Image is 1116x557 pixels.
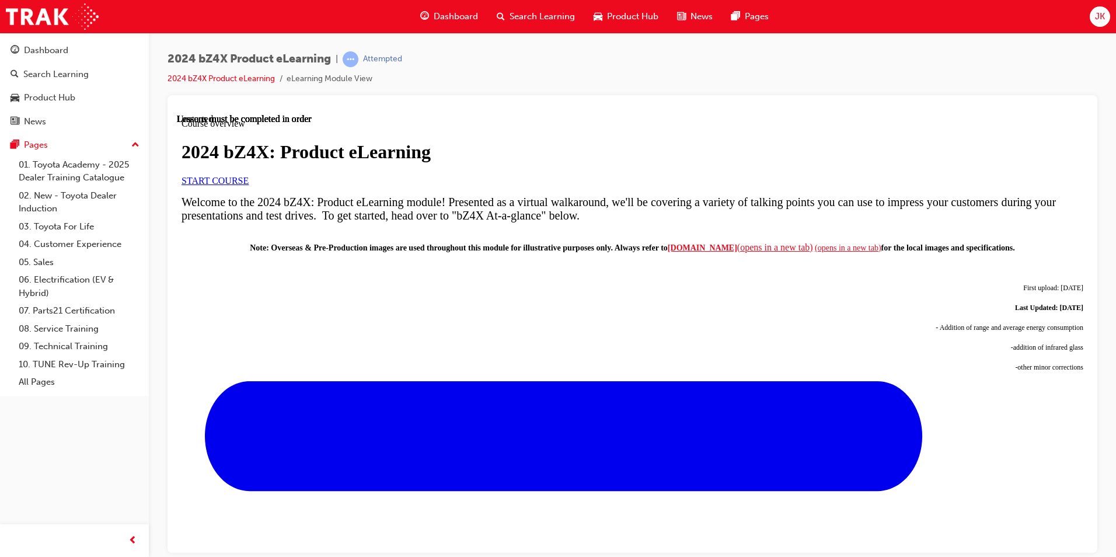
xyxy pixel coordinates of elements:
[690,10,713,23] span: News
[5,27,906,49] h1: 2024 bZ4X: Product eLearning
[834,229,906,238] span: -addition of infrared glass
[491,128,636,138] a: [DOMAIN_NAME](opens in a new tab)
[5,64,144,85] a: Search Learning
[24,44,68,57] div: Dashboard
[128,534,137,548] span: prev-icon
[434,10,478,23] span: Dashboard
[336,53,338,66] span: |
[5,40,144,61] a: Dashboard
[745,10,769,23] span: Pages
[5,37,144,134] button: DashboardSearch LearningProduct HubNews
[510,10,575,23] span: Search Learning
[14,356,144,374] a: 10. TUNE Rev-Up Training
[14,271,144,302] a: 06. Electrification (EV & Hybrid)
[731,9,740,24] span: pages-icon
[722,5,778,29] a: pages-iconPages
[363,54,402,65] div: Attempted
[287,72,372,86] li: eLearning Module View
[497,9,505,24] span: search-icon
[838,190,906,198] strong: Last Updated: [DATE]
[5,134,144,156] button: Pages
[560,128,636,138] span: (opens in a new tab)
[420,9,429,24] span: guage-icon
[491,130,560,138] span: [DOMAIN_NAME]
[23,68,89,81] div: Search Learning
[677,9,686,24] span: news-icon
[5,62,72,72] a: START COURSE
[1090,6,1110,27] button: JK
[14,187,144,218] a: 02. New - Toyota Dealer Induction
[11,46,19,56] span: guage-icon
[594,9,602,24] span: car-icon
[24,138,48,152] div: Pages
[11,140,19,151] span: pages-icon
[838,249,906,257] span: -other minor corrections
[11,93,19,103] span: car-icon
[14,235,144,253] a: 04. Customer Experience
[24,91,75,105] div: Product Hub
[168,53,331,66] span: 2024 bZ4X Product eLearning
[846,170,906,178] span: First upload: [DATE]
[411,5,487,29] a: guage-iconDashboard
[14,302,144,320] a: 07. Parts21 Certification
[343,51,358,67] span: learningRecordVerb_ATTEMPT-icon
[1095,10,1105,23] span: JK
[5,87,144,109] a: Product Hub
[14,156,144,187] a: 01. Toyota Academy - 2025 Dealer Training Catalogue
[14,218,144,236] a: 03. Toyota For Life
[5,82,879,108] span: Welcome to the 2024 bZ4X: Product eLearning module! Presented as a virtual walkaround, we'll be c...
[73,130,491,138] span: Note: Overseas & Pre-Production images are used throughout this module for illustrative purposes ...
[607,10,658,23] span: Product Hub
[14,253,144,271] a: 05. Sales
[487,5,584,29] a: search-iconSearch Learning
[5,111,144,133] a: News
[168,74,275,83] a: 2024 bZ4X Product eLearning
[131,138,139,153] span: up-icon
[638,130,705,138] a: (opens in a new tab)
[6,4,99,30] img: Trak
[668,5,722,29] a: news-iconNews
[24,115,46,128] div: News
[11,117,19,127] span: news-icon
[759,210,906,218] span: - Addition of range and average energy consumption
[11,69,19,80] span: search-icon
[14,373,144,391] a: All Pages
[14,337,144,356] a: 09. Technical Training
[705,130,838,138] strong: for the local images and specifications.
[14,320,144,338] a: 08. Service Training
[584,5,668,29] a: car-iconProduct Hub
